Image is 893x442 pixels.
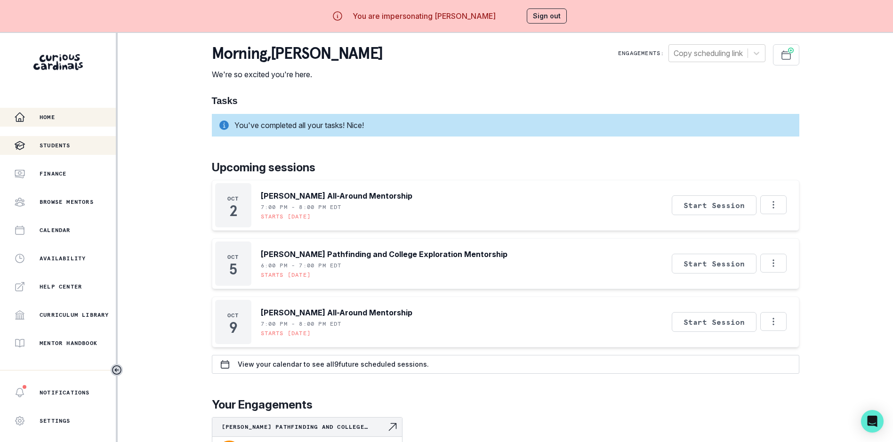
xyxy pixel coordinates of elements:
[861,410,884,433] div: Open Intercom Messenger
[760,254,787,273] button: Options
[212,114,799,137] div: You've completed all your tasks! Nice!
[212,69,383,80] p: We're so excited you're here.
[40,226,71,234] p: Calendar
[261,249,507,260] p: [PERSON_NAME] Pathfinding and College Exploration Mentorship
[261,320,342,328] p: 7:00 PM - 8:00 PM EDT
[672,312,756,332] button: Start Session
[261,262,342,269] p: 6:00 PM - 7:00 PM EDT
[40,198,94,206] p: Browse Mentors
[40,339,97,347] p: Mentor Handbook
[227,312,239,319] p: Oct
[261,203,342,211] p: 7:00 PM - 8:00 PM EDT
[674,48,743,59] div: Copy scheduling link
[672,254,756,273] button: Start Session
[40,170,66,177] p: Finance
[527,8,567,24] button: Sign out
[261,307,412,318] p: [PERSON_NAME] All-Around Mentorship
[261,271,311,279] p: Starts [DATE]
[353,10,496,22] p: You are impersonating [PERSON_NAME]
[229,265,237,274] p: 5
[261,329,311,337] p: Starts [DATE]
[618,49,664,57] p: Engagements:
[212,95,799,106] h1: Tasks
[261,190,412,201] p: [PERSON_NAME] All-Around Mentorship
[40,283,82,290] p: Help Center
[227,253,239,261] p: Oct
[40,389,90,396] p: Notifications
[760,312,787,331] button: Options
[212,44,383,63] p: morning , [PERSON_NAME]
[40,255,86,262] p: Availability
[230,206,237,216] p: 2
[33,54,83,70] img: Curious Cardinals Logo
[111,364,123,376] button: Toggle sidebar
[40,142,71,149] p: Students
[227,195,239,202] p: Oct
[672,195,756,215] button: Start Session
[212,159,799,176] p: Upcoming sessions
[760,195,787,214] button: Options
[40,113,55,121] p: Home
[238,361,429,368] p: View your calendar to see all 9 future scheduled sessions.
[40,417,71,425] p: Settings
[773,44,799,65] button: Schedule Sessions
[212,396,799,413] p: Your Engagements
[229,323,237,332] p: 9
[222,423,387,431] p: [PERSON_NAME] Pathfinding and College Exploration Mentorship
[387,421,398,433] svg: Navigate to engagement page
[40,311,109,319] p: Curriculum Library
[261,213,311,220] p: Starts [DATE]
